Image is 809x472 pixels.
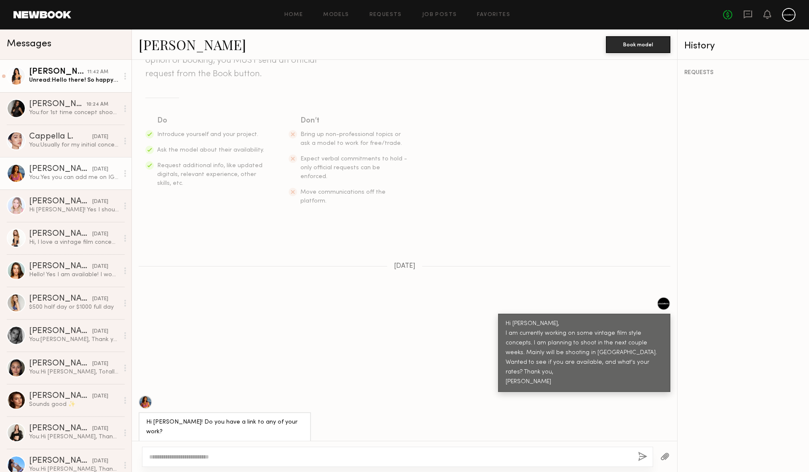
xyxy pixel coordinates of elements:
[606,40,670,48] a: Book model
[92,457,108,465] div: [DATE]
[300,132,402,146] span: Bring up non-professional topics or ask a model to work for free/trade.
[29,109,119,117] div: You: for 1st time concept shoot, I usually try keep it around 2 to 3 hours.
[92,425,108,433] div: [DATE]
[29,327,92,336] div: [PERSON_NAME]
[29,165,92,173] div: [PERSON_NAME]
[29,457,92,465] div: [PERSON_NAME]
[684,41,802,51] div: History
[29,197,92,206] div: [PERSON_NAME]
[7,39,51,49] span: Messages
[139,35,246,53] a: [PERSON_NAME]
[92,295,108,303] div: [DATE]
[92,133,108,141] div: [DATE]
[29,295,92,303] div: [PERSON_NAME]
[29,360,92,368] div: [PERSON_NAME]
[606,36,670,53] button: Book model
[422,12,457,18] a: Job Posts
[29,400,119,408] div: Sounds good ✨
[92,230,108,238] div: [DATE]
[300,115,408,127] div: Don’t
[29,68,87,76] div: [PERSON_NAME]
[29,271,119,279] div: Hello! Yes I am available! I would love to work & love this idea! My rate is usually $75/hr. 4 hr...
[92,198,108,206] div: [DATE]
[29,368,119,376] div: You: Hi [PERSON_NAME], Totally! Let's plan another shoot together? You can add me on IG, Ki_produ...
[87,68,108,76] div: 11:42 AM
[300,156,407,179] span: Expect verbal commitments to hold - only official requests can be enforced.
[29,392,92,400] div: [PERSON_NAME]
[29,141,119,149] div: You: Usually for my initial concept shoots only takes about 2 hours or so. Especially with models...
[92,263,108,271] div: [DATE]
[29,424,92,433] div: [PERSON_NAME]
[92,360,108,368] div: [DATE]
[157,163,263,186] span: Request additional info, like updated digitals, relevant experience, other skills, etc.
[29,76,119,84] div: Unread: Hello there! So happy to connect with you, just followed you on IG - would love to discus...
[300,189,386,204] span: Move communications off the platform.
[394,263,415,270] span: [DATE]
[29,100,86,109] div: [PERSON_NAME]
[323,12,349,18] a: Models
[157,132,258,137] span: Introduce yourself and your project.
[157,115,265,127] div: Do
[92,328,108,336] div: [DATE]
[684,70,802,76] div: REQUESTS
[92,165,108,173] div: [DATE]
[29,262,92,271] div: [PERSON_NAME]
[29,433,119,441] div: You: Hi [PERSON_NAME], Thank you for the reply. We actually had our shoot [DATE]. Let's keep in t...
[92,392,108,400] div: [DATE]
[29,206,119,214] div: Hi [PERSON_NAME]! Yes I should be available within the next few weeks. My rate is usually around ...
[29,230,92,238] div: [PERSON_NAME]
[146,418,303,437] div: Hi [PERSON_NAME]! Do you have a link to any of your work?
[86,101,108,109] div: 10:24 AM
[29,238,119,246] div: Hi, I love a vintage film concept. I’m available between [DATE]-[DATE] then have availability mid...
[29,303,119,311] div: $500 half day or $1000 full day
[157,147,264,153] span: Ask the model about their availability.
[284,12,303,18] a: Home
[477,12,510,18] a: Favorites
[29,133,92,141] div: Cappella L.
[29,173,119,181] div: You: Yes you can add me on IG, Ki_production. I have some of my work on there, but not kept up to...
[29,336,119,344] div: You: [PERSON_NAME], Thank you for getting back to me, we just finished our shoot [DATE] (7/24). B...
[370,12,402,18] a: Requests
[506,319,663,387] div: Hi [PERSON_NAME], I am currently working on some vintage film style concepts. I am planning to sh...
